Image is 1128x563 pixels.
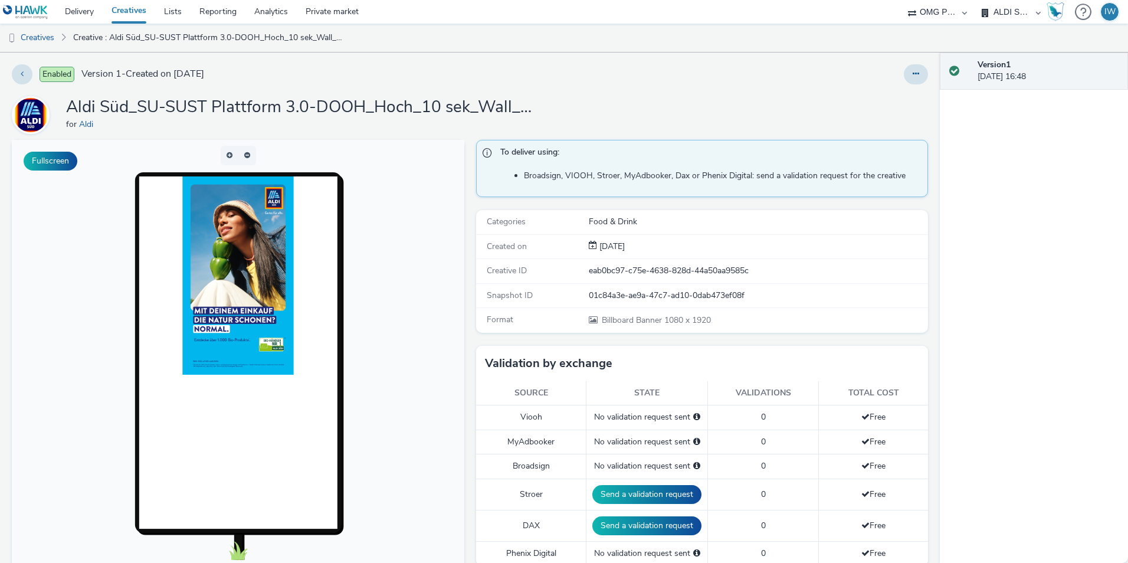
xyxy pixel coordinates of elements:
div: Please select a deal below and click on Send to send a validation request to Phenix Digital. [693,548,700,559]
span: Billboard Banner [602,315,664,326]
span: Created on [487,241,527,252]
a: Creative : Aldi Süd_SU-SUST Plattform 3.0-DOOH_Hoch_10 sek_Wall_DCLB_06102025-26102025_BIO [67,24,349,52]
img: Hawk Academy [1047,2,1064,21]
span: Snapshot ID [487,290,533,301]
div: eab0bc97-c75e-4638-828d-44a50aa9585c [589,265,927,277]
th: Total cost [819,381,929,405]
h1: Aldi Süd_SU-SUST Plattform 3.0-DOOH_Hoch_10 sek_Wall_DCLB_06102025-26102025_BIO [66,96,538,119]
span: 0 [761,411,766,423]
strong: Version 1 [978,59,1011,70]
div: No validation request sent [592,411,701,423]
div: Creation 01 October 2025, 16:48 [597,241,625,253]
td: MyAdbooker [476,430,586,454]
td: Broadsign [476,454,586,479]
span: Free [861,489,886,500]
th: Source [476,381,586,405]
img: dooh [6,32,18,44]
span: Creative ID [487,265,527,276]
div: Please select a deal below and click on Send to send a validation request to Viooh. [693,411,700,423]
span: 0 [761,520,766,531]
span: Free [861,520,886,531]
span: 0 [761,460,766,472]
td: Viooh [476,405,586,430]
button: Fullscreen [24,152,77,171]
div: Food & Drink [589,216,927,228]
td: Stroer [476,479,586,510]
span: 0 [761,436,766,447]
span: Format [487,314,513,325]
span: 0 [761,548,766,559]
span: [DATE] [597,241,625,252]
span: Free [861,460,886,472]
div: Please select a deal below and click on Send to send a validation request to MyAdbooker. [693,436,700,448]
span: for [66,119,79,130]
div: Please select a deal below and click on Send to send a validation request to Broadsign. [693,460,700,472]
span: Free [861,411,886,423]
span: 1080 x 1920 [601,315,711,326]
li: Broadsign, VIOOH, Stroer, MyAdbooker, Dax or Phenix Digital: send a validation request for the cr... [524,170,922,182]
th: State [586,381,708,405]
div: No validation request sent [592,460,701,472]
a: Aldi [79,119,98,130]
span: To deliver using: [500,146,916,162]
div: No validation request sent [592,548,701,559]
span: Enabled [40,67,74,82]
img: Aldi [14,96,48,135]
button: Send a validation request [592,516,701,535]
div: IW [1104,3,1116,21]
img: Advertisement preview [170,37,281,235]
span: Free [861,548,886,559]
span: Free [861,436,886,447]
a: Hawk Academy [1047,2,1069,21]
span: Categories [487,216,526,227]
h3: Validation by exchange [485,355,612,372]
span: 0 [761,489,766,500]
button: Send a validation request [592,485,701,504]
div: [DATE] 16:48 [978,59,1119,83]
span: Version 1 - Created on [DATE] [81,67,204,81]
div: 01c84a3e-ae9a-47c7-ad10-0dab473ef08f [589,290,927,302]
th: Validations [708,381,819,405]
img: undefined Logo [3,5,48,19]
div: No validation request sent [592,436,701,448]
a: Aldi [12,109,54,120]
td: DAX [476,510,586,541]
